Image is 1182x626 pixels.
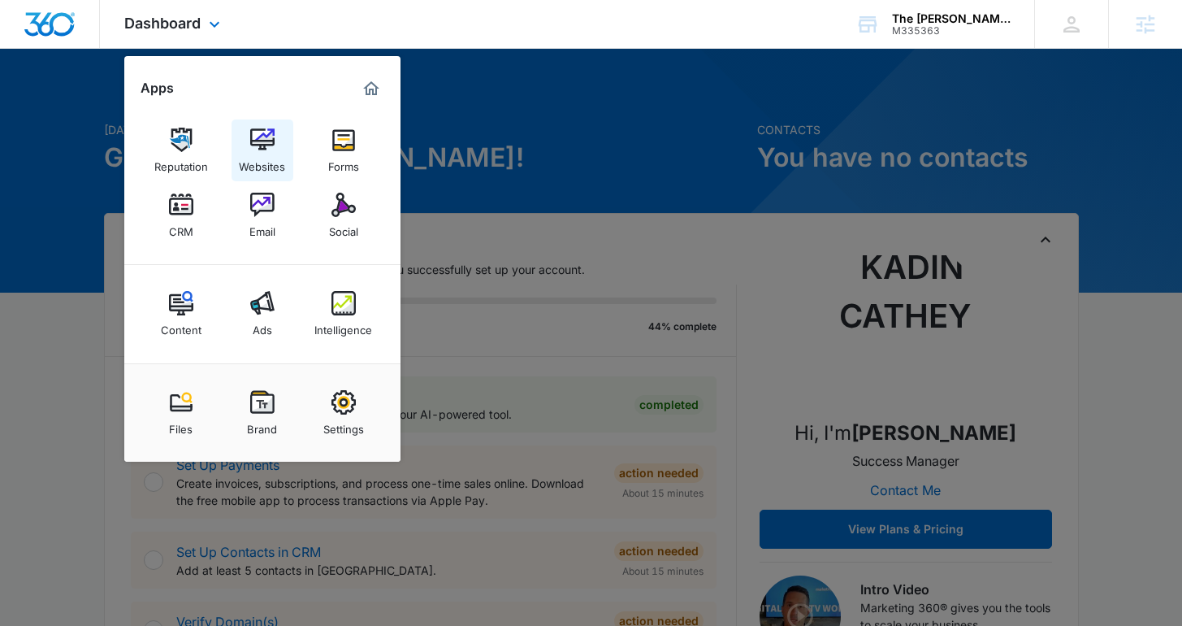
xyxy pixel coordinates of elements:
div: account name [892,12,1011,25]
div: CRM [169,217,193,238]
div: Websites [239,152,285,173]
a: Email [232,185,293,246]
div: account id [892,25,1011,37]
a: CRM [150,185,212,246]
div: Email [249,217,275,238]
div: Intelligence [314,315,372,337]
div: Reputation [154,152,208,173]
a: Forms [313,120,375,181]
div: Settings [323,415,364,436]
a: Websites [232,120,293,181]
span: Dashboard [124,15,201,32]
h2: Apps [141,80,174,96]
a: Reputation [150,120,212,181]
a: Intelligence [313,283,375,345]
div: Brand [247,415,277,436]
div: Forms [328,152,359,173]
a: Settings [313,382,375,444]
div: Social [329,217,358,238]
div: Content [161,315,201,337]
a: Files [150,382,212,444]
a: Brand [232,382,293,444]
div: Files [169,415,193,436]
a: Social [313,185,375,246]
a: Marketing 360® Dashboard [358,76,384,102]
a: Content [150,283,212,345]
a: Ads [232,283,293,345]
div: Ads [253,315,272,337]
